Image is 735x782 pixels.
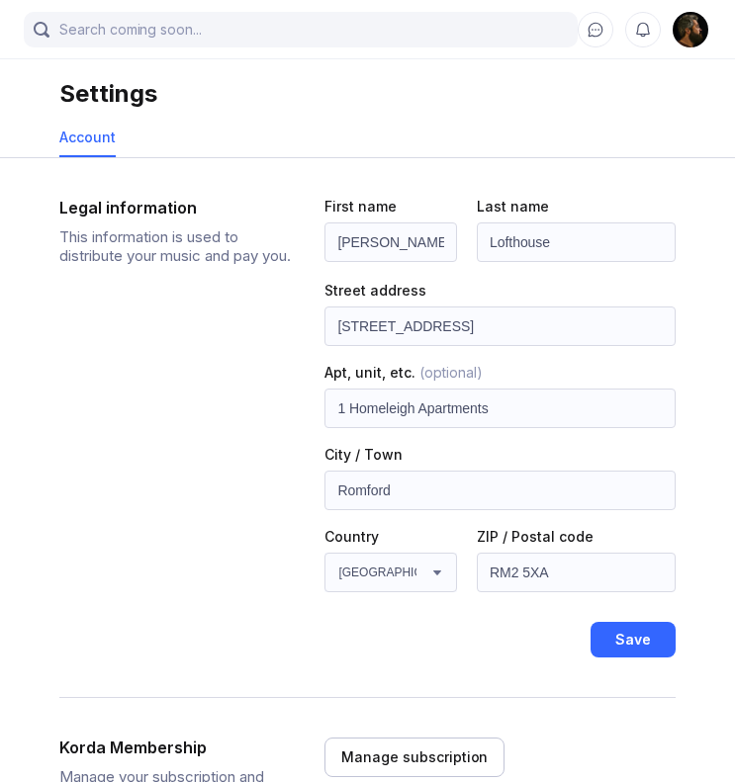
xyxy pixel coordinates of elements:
div: Save [615,630,651,650]
div: City / Town [324,446,676,463]
div: Joseph Lofthouse [673,12,708,47]
div: Country [324,528,457,545]
div: ZIP / Postal code [477,528,676,545]
input: Last name [477,222,676,262]
div: Last name [477,198,676,215]
input: Search coming soon... [24,12,578,47]
input: First name [324,222,457,262]
div: Account [59,129,116,145]
div: Manage subscription [341,747,488,767]
div: First name [324,198,457,215]
div: Legal information [59,198,283,217]
div: Korda Membership [59,738,283,757]
button: Save [591,622,676,657]
input: Postal code [477,553,676,592]
div: Settings [59,79,157,108]
img: ab6761610000e5eb6abf4efc1726b29665741ec1 [673,12,708,47]
span: (optional) [415,364,483,381]
input: City [324,471,676,510]
input: Apt, unit, etc. [324,389,676,428]
button: Manage subscription [324,738,505,777]
div: Apt, unit, etc. [324,364,676,381]
div: Street address [324,282,676,299]
a: Account [59,119,116,157]
input: Street address [324,306,676,346]
div: This information is used to distribute your music and pay you. [59,227,293,265]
